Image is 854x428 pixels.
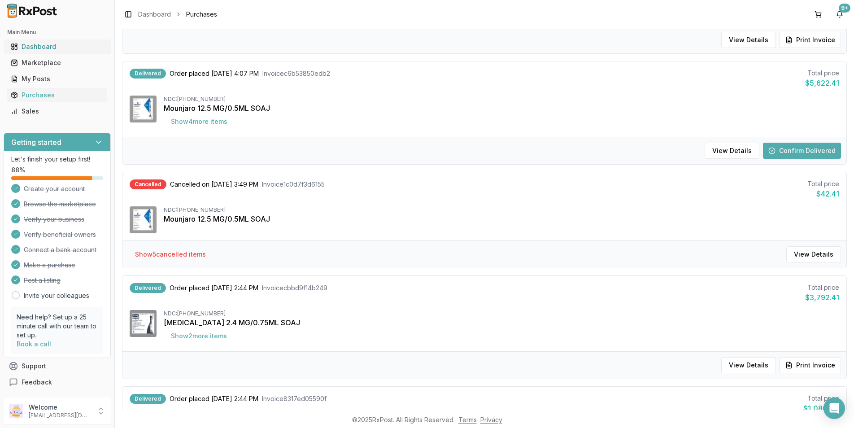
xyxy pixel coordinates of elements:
[138,10,217,19] nav: breadcrumb
[839,4,850,13] div: 9+
[11,91,104,100] div: Purchases
[480,416,502,424] a: Privacy
[29,403,91,412] p: Welcome
[4,374,111,390] button: Feedback
[170,394,258,403] span: Order placed [DATE] 2:44 PM
[4,4,61,18] img: RxPost Logo
[24,276,61,285] span: Post a listing
[823,397,845,419] div: Open Intercom Messenger
[11,107,104,116] div: Sales
[4,56,111,70] button: Marketplace
[780,32,841,48] button: Print Invoice
[832,7,847,22] button: 9+
[721,357,776,373] button: View Details
[164,103,839,114] div: Mounjaro 12.5 MG/0.5ML SOAJ
[17,313,98,340] p: Need help? Set up a 25 minute call with our team to set up.
[11,137,61,148] h3: Getting started
[7,39,107,55] a: Dashboard
[130,179,166,189] div: Cancelled
[262,394,327,403] span: Invoice 8317ed05590f
[11,42,104,51] div: Dashboard
[4,39,111,54] button: Dashboard
[164,310,839,317] div: NDC: [PHONE_NUMBER]
[803,394,839,403] div: Total price
[803,403,839,414] div: $1,080.00
[186,10,217,19] span: Purchases
[130,283,166,293] div: Delivered
[262,69,330,78] span: Invoice c6b53850edb2
[164,214,839,224] div: Mounjaro 12.5 MG/0.5ML SOAJ
[24,245,96,254] span: Connect a bank account
[164,317,839,328] div: [MEDICAL_DATA] 2.4 MG/0.75ML SOAJ
[24,184,85,193] span: Create your account
[24,215,84,224] span: Verify your business
[780,357,841,373] button: Print Invoice
[24,200,96,209] span: Browse the marketplace
[29,412,91,419] p: [EMAIL_ADDRESS][DOMAIN_NAME]
[7,71,107,87] a: My Posts
[4,72,111,86] button: My Posts
[721,32,776,48] button: View Details
[805,69,839,78] div: Total price
[22,378,52,387] span: Feedback
[11,155,103,164] p: Let's finish your setup first!
[4,88,111,102] button: Purchases
[24,291,89,300] a: Invite your colleagues
[130,206,157,233] img: Mounjaro 12.5 MG/0.5ML SOAJ
[11,74,104,83] div: My Posts
[24,261,75,270] span: Make a purchase
[4,104,111,118] button: Sales
[164,206,839,214] div: NDC: [PHONE_NUMBER]
[7,29,107,36] h2: Main Menu
[807,179,839,188] div: Total price
[24,230,96,239] span: Verify beneficial owners
[138,10,171,19] a: Dashboard
[170,180,258,189] span: Cancelled on [DATE] 3:49 PM
[458,416,477,424] a: Terms
[807,188,839,199] div: $42.41
[763,143,841,159] button: Confirm Delivered
[262,284,327,293] span: Invoice cbbd9f14b249
[164,114,235,130] button: Show4more items
[164,328,234,344] button: Show2more items
[170,69,259,78] span: Order placed [DATE] 4:07 PM
[7,55,107,71] a: Marketplace
[130,394,166,404] div: Delivered
[786,246,841,262] button: View Details
[128,246,213,262] button: Show5cancelled items
[11,58,104,67] div: Marketplace
[7,103,107,119] a: Sales
[130,310,157,337] img: Wegovy 2.4 MG/0.75ML SOAJ
[805,292,839,303] div: $3,792.41
[705,143,759,159] button: View Details
[4,358,111,374] button: Support
[262,180,325,189] span: Invoice 1c0d7f3d6155
[7,87,107,103] a: Purchases
[130,69,166,79] div: Delivered
[130,96,157,122] img: Mounjaro 12.5 MG/0.5ML SOAJ
[805,283,839,292] div: Total price
[805,78,839,88] div: $5,622.41
[170,284,258,293] span: Order placed [DATE] 2:44 PM
[9,404,23,418] img: User avatar
[11,166,25,175] span: 88 %
[164,96,839,103] div: NDC: [PHONE_NUMBER]
[17,340,51,348] a: Book a call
